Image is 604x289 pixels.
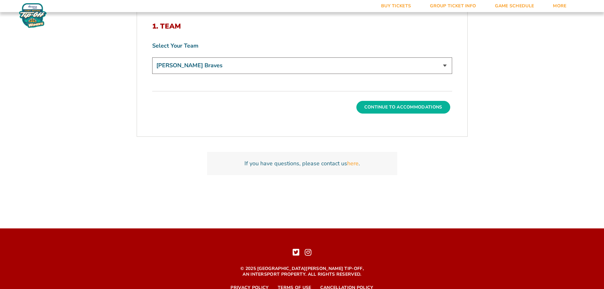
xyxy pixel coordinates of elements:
p: If you have questions, please contact us . [215,160,390,167]
label: Select Your Team [152,42,452,50]
button: Continue To Accommodations [356,101,450,114]
h2: 1. Team [152,22,452,30]
a: here [347,160,359,167]
p: © 2025 [GEOGRAPHIC_DATA][PERSON_NAME] Tip-off, an Intersport property. All rights reserved. [239,266,366,277]
img: Women's Fort Myers Tip-Off [19,3,47,28]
